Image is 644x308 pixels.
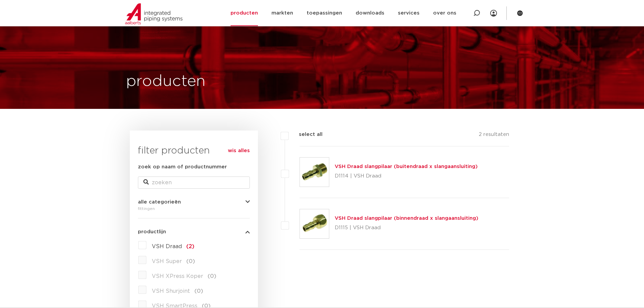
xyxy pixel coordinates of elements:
[138,176,250,189] input: zoeken
[208,274,216,279] span: (0)
[335,164,478,169] a: VSH Draad slangpilaar (buitendraad x slangaansluiting)
[152,288,190,294] span: VSH Shurjoint
[300,158,329,187] img: Thumbnail for VSH Draad slangpilaar (buitendraad x slangaansluiting)
[289,131,323,139] label: select all
[126,71,206,92] h1: producten
[152,259,182,264] span: VSH Super
[300,209,329,238] img: Thumbnail for VSH Draad slangpilaar (binnendraad x slangaansluiting)
[479,131,509,141] p: 2 resultaten
[138,229,250,234] button: productlijn
[228,147,250,155] a: wis alles
[335,216,478,221] a: VSH Draad slangpilaar (binnendraad x slangaansluiting)
[138,229,166,234] span: productlijn
[152,274,203,279] span: VSH XPress Koper
[186,259,195,264] span: (0)
[194,288,203,294] span: (0)
[335,222,478,233] p: D1115 | VSH Draad
[335,171,478,182] p: D1114 | VSH Draad
[138,205,250,213] div: fittingen
[186,244,194,249] span: (2)
[152,244,182,249] span: VSH Draad
[138,199,181,205] span: alle categorieën
[138,144,250,158] h3: filter producten
[138,163,227,171] label: zoek op naam of productnummer
[138,199,250,205] button: alle categorieën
